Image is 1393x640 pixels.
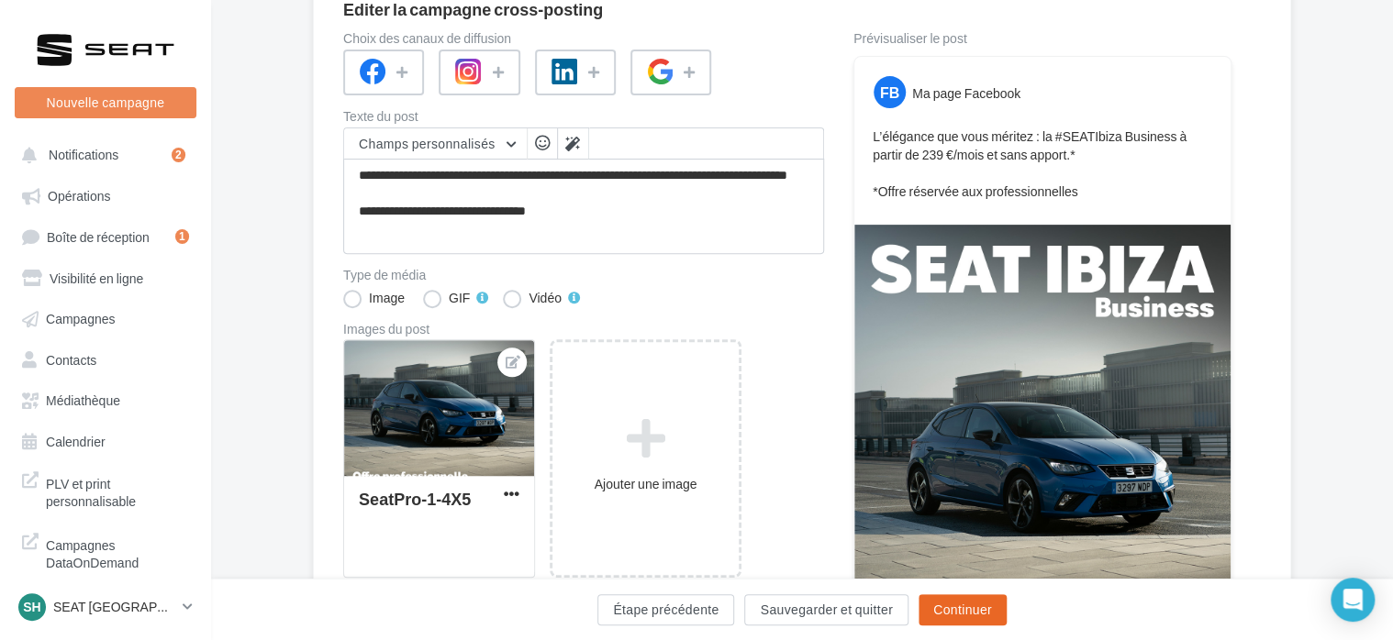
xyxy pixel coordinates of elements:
[343,323,824,336] div: Images du post
[11,464,200,518] a: PLV et print personnalisable
[49,147,118,162] span: Notifications
[172,148,185,162] div: 2
[873,127,1212,201] p: L’élégance que vous méritez : la #SEATIbiza Business à partir de 239 €/mois et sans apport.* *Off...
[15,87,196,118] button: Nouvelle campagne
[11,342,200,375] a: Contacts
[46,533,189,572] span: Campagnes DataOnDemand
[343,269,824,281] label: Type de média
[369,292,405,304] div: Image
[343,1,603,17] div: Editer la campagne cross-posting
[11,138,193,171] button: Notifications 2
[53,598,175,616] p: SEAT [GEOGRAPHIC_DATA]
[46,351,96,367] span: Contacts
[11,178,200,211] a: Opérations
[48,188,110,204] span: Opérations
[744,594,908,625] button: Sauvegarder et quitter
[46,392,120,408] span: Médiathèque
[11,424,200,457] a: Calendrier
[344,128,527,160] button: Champs personnalisés
[359,489,471,509] div: SeatPro-1-4X5
[175,229,189,244] div: 1
[11,301,200,334] a: Campagnes
[529,292,562,304] div: Vidéo
[46,471,189,511] span: PLV et print personnalisable
[343,110,824,123] label: Texte du post
[47,228,150,244] span: Boîte de réception
[50,270,143,285] span: Visibilité en ligne
[23,598,40,616] span: SH
[343,32,824,45] label: Choix des canaux de diffusion
[46,433,106,448] span: Calendrier
[912,84,1020,103] div: Ma page Facebook
[1331,578,1375,622] div: Open Intercom Messenger
[11,219,200,253] a: Boîte de réception1
[11,260,200,293] a: Visibilité en ligne
[46,311,116,326] span: Campagnes
[597,594,734,625] button: Étape précédente
[919,594,1007,625] button: Continuer
[359,136,496,151] span: Champs personnalisés
[449,292,470,304] div: GIF
[11,525,200,579] a: Campagnes DataOnDemand
[874,76,906,108] div: FB
[11,382,200,415] a: Médiathèque
[853,32,1231,45] div: Prévisualiser le post
[15,590,196,624] a: SH SEAT [GEOGRAPHIC_DATA]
